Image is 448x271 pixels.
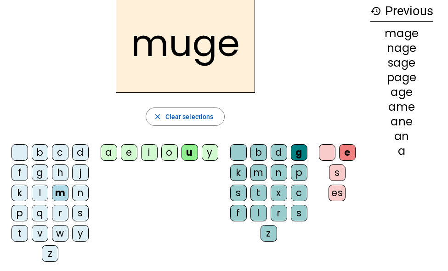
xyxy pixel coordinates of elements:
div: s [329,164,346,181]
div: p [291,164,307,181]
div: d [72,144,89,161]
div: nage [370,43,433,54]
button: Clear selections [146,107,225,126]
div: j [72,164,89,181]
div: f [230,205,247,221]
div: r [271,205,287,221]
div: b [32,144,48,161]
div: p [11,205,28,221]
div: s [230,185,247,201]
div: d [271,144,287,161]
div: s [291,205,307,221]
div: z [261,225,277,242]
div: a [101,144,117,161]
div: u [181,144,198,161]
div: g [32,164,48,181]
div: es [329,185,346,201]
div: y [202,144,218,161]
div: age [370,87,433,98]
div: m [52,185,68,201]
div: h [52,164,68,181]
div: mage [370,28,433,39]
div: l [250,205,267,221]
div: i [141,144,158,161]
div: n [72,185,89,201]
div: e [339,144,356,161]
div: e [121,144,137,161]
div: sage [370,57,433,68]
div: o [161,144,178,161]
div: k [11,185,28,201]
div: n [271,164,287,181]
span: Clear selections [165,111,214,122]
div: v [32,225,48,242]
mat-icon: history [370,6,381,17]
div: w [52,225,68,242]
div: c [291,185,307,201]
div: l [32,185,48,201]
div: c [52,144,68,161]
div: z [42,245,58,262]
div: s [72,205,89,221]
div: q [32,205,48,221]
div: ame [370,102,433,113]
mat-icon: close [153,113,162,121]
div: ane [370,116,433,127]
div: k [230,164,247,181]
div: y [72,225,89,242]
div: t [11,225,28,242]
div: b [250,144,267,161]
div: g [291,144,307,161]
h3: Previous [370,1,433,22]
div: a [370,146,433,157]
div: m [250,164,267,181]
div: an [370,131,433,142]
div: x [271,185,287,201]
div: r [52,205,68,221]
div: t [250,185,267,201]
div: f [11,164,28,181]
div: page [370,72,433,83]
